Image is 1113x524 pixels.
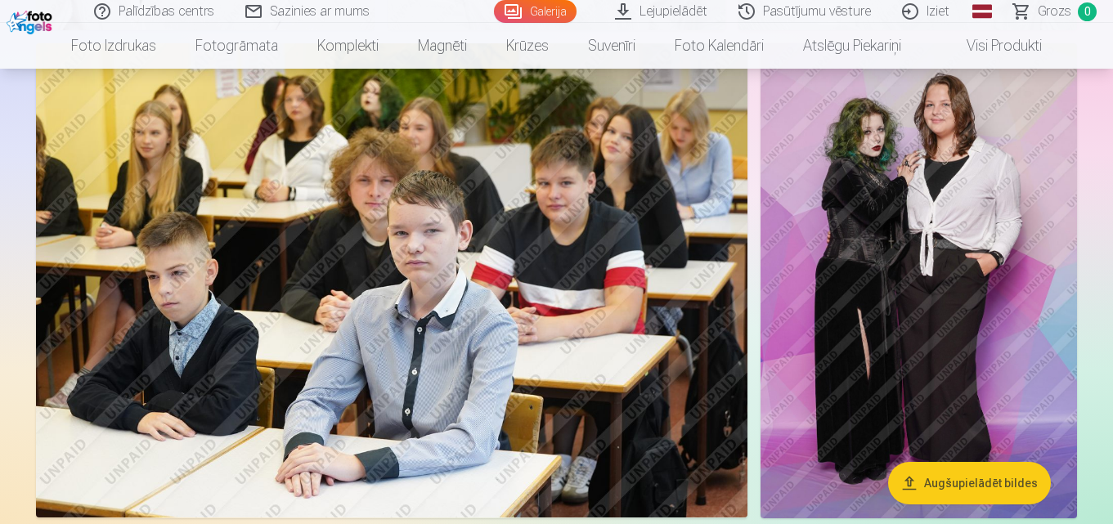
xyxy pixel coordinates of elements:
a: Fotogrāmata [176,23,298,69]
span: 0 [1078,2,1097,21]
a: Visi produkti [921,23,1061,69]
span: Grozs [1038,2,1071,21]
a: Magnēti [398,23,487,69]
a: Atslēgu piekariņi [783,23,921,69]
a: Komplekti [298,23,398,69]
a: Foto izdrukas [52,23,176,69]
a: Foto kalendāri [655,23,783,69]
img: /fa1 [7,7,56,34]
a: Suvenīri [568,23,655,69]
button: Augšupielādēt bildes [888,462,1051,504]
a: Krūzes [487,23,568,69]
